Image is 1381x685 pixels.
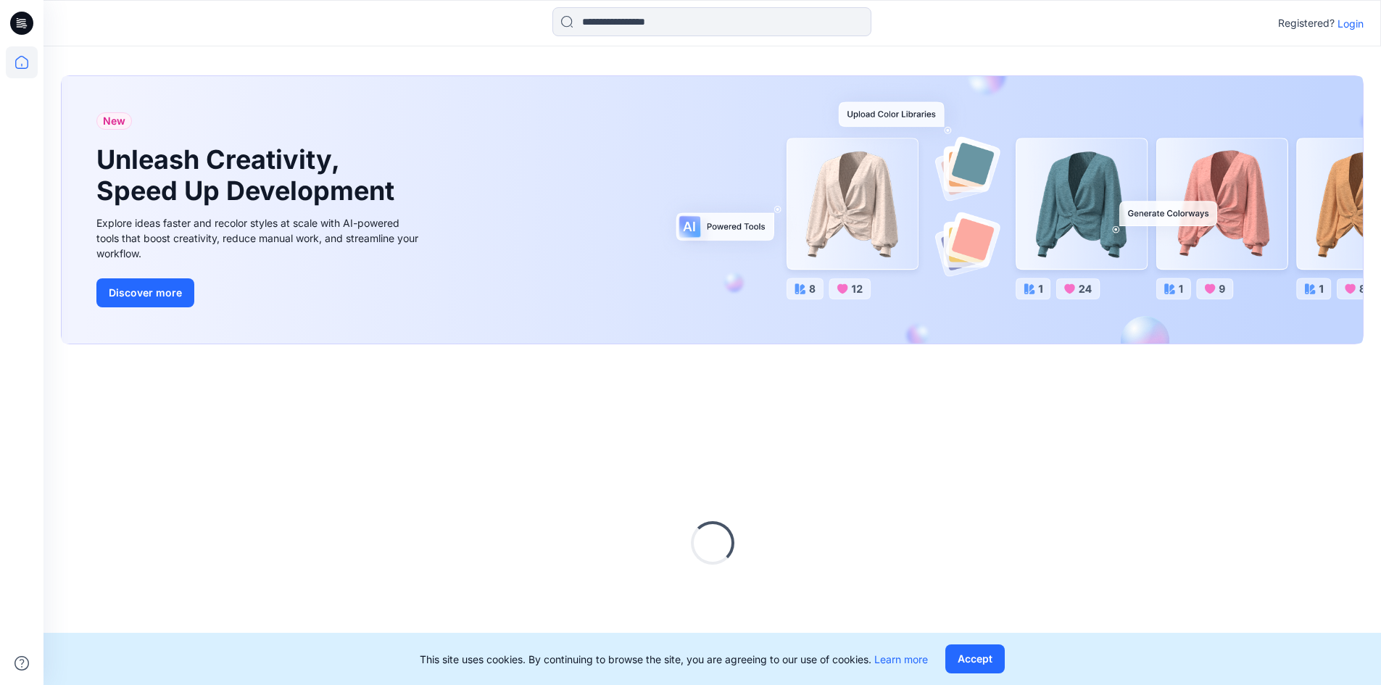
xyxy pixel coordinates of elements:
a: Learn more [874,653,928,665]
div: Explore ideas faster and recolor styles at scale with AI-powered tools that boost creativity, red... [96,215,423,261]
button: Discover more [96,278,194,307]
p: Registered? [1278,14,1335,32]
a: Discover more [96,278,423,307]
button: Accept [945,644,1005,673]
p: Login [1338,16,1364,31]
span: New [103,112,125,130]
h1: Unleash Creativity, Speed Up Development [96,144,401,207]
p: This site uses cookies. By continuing to browse the site, you are agreeing to our use of cookies. [420,652,928,667]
